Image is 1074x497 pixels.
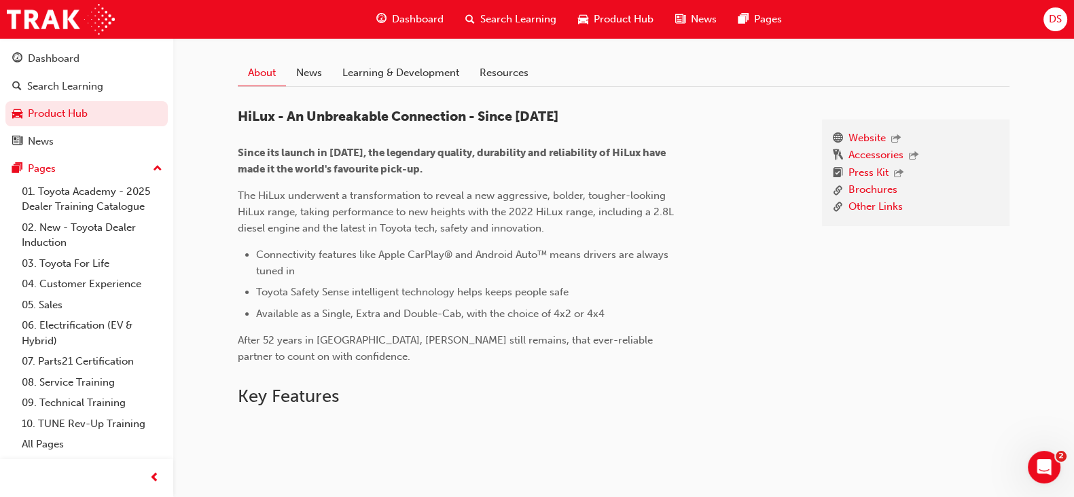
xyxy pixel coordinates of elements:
[16,434,168,455] a: All Pages
[16,351,168,372] a: 07. Parts21 Certification
[594,12,654,27] span: Product Hub
[454,5,567,33] a: search-iconSearch Learning
[238,189,677,234] span: The HiLux underwent a transformation to reveal a new aggressive, bolder, tougher-looking HiLux ra...
[691,12,717,27] span: News
[833,147,843,165] span: keys-icon
[675,11,685,28] span: news-icon
[7,4,115,35] img: Trak
[28,161,56,177] div: Pages
[848,182,897,199] a: Brochures
[567,5,664,33] a: car-iconProduct Hub
[833,199,843,216] span: link-icon
[5,101,168,126] a: Product Hub
[238,334,656,363] span: After 52 years in [GEOGRAPHIC_DATA], [PERSON_NAME] still remains, that ever-reliable partner to c...
[848,130,886,148] a: Website
[256,248,671,277] span: Connectivity features like Apple CarPlay® and Android Auto™ means drivers are always tuned in
[848,147,903,165] a: Accessories
[16,181,168,217] a: 01. Toyota Academy - 2025 Dealer Training Catalogue
[12,108,22,120] span: car-icon
[16,295,168,316] a: 05. Sales
[578,11,588,28] span: car-icon
[728,5,793,33] a: pages-iconPages
[754,12,782,27] span: Pages
[1056,451,1067,462] span: 2
[833,165,843,183] span: booktick-icon
[238,386,1009,407] h2: Key Features
[16,372,168,393] a: 08. Service Training
[256,308,605,320] span: Available as a Single, Extra and Double-Cab, with the choice of 4x2 or 4x4
[12,81,22,93] span: search-icon
[392,12,444,27] span: Dashboard
[149,470,160,487] span: prev-icon
[16,392,168,413] a: 09. Technical Training
[480,12,556,27] span: Search Learning
[1043,7,1067,31] button: DS
[27,79,103,94] div: Search Learning
[833,130,843,148] span: www-icon
[12,136,22,148] span: news-icon
[5,156,168,181] button: Pages
[5,74,168,99] a: Search Learning
[238,109,558,124] span: HiLux - An Unbreakable Connection - Since [DATE]
[365,5,454,33] a: guage-iconDashboard
[738,11,749,28] span: pages-icon
[664,5,728,33] a: news-iconNews
[12,163,22,175] span: pages-icon
[238,60,286,86] a: About
[909,151,918,162] span: outbound-icon
[894,168,903,180] span: outbound-icon
[153,160,162,178] span: up-icon
[16,274,168,295] a: 04. Customer Experience
[376,11,387,28] span: guage-icon
[848,165,889,183] a: Press Kit
[5,46,168,71] a: Dashboard
[16,413,168,435] a: 10. TUNE Rev-Up Training
[5,43,168,156] button: DashboardSearch LearningProduct HubNews
[28,51,79,67] div: Dashboard
[16,315,168,351] a: 06. Electrification (EV & Hybrid)
[16,217,168,253] a: 02. New - Toyota Dealer Induction
[28,134,54,149] div: News
[332,60,469,86] a: Learning & Development
[1049,12,1062,27] span: DS
[1028,451,1060,483] iframe: Intercom live chat
[286,60,332,86] a: News
[848,199,903,216] a: Other Links
[16,253,168,274] a: 03. Toyota For Life
[12,53,22,65] span: guage-icon
[256,286,569,298] span: Toyota Safety Sense intelligent technology helps keeps people safe
[238,147,668,175] span: Since its launch in [DATE], the legendary quality, durability and reliability of HiLux have made ...
[465,11,475,28] span: search-icon
[469,60,539,86] a: Resources
[833,182,843,199] span: link-icon
[5,129,168,154] a: News
[891,134,901,145] span: outbound-icon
